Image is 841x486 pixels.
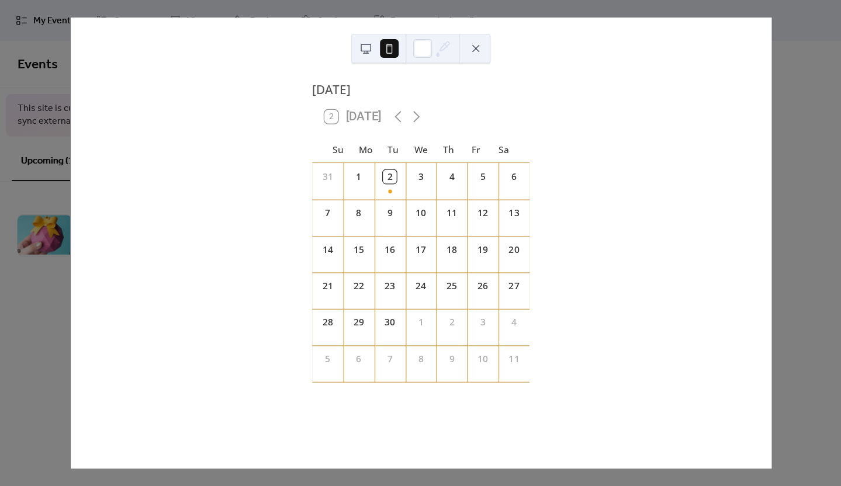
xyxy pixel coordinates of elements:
div: 3 [414,170,427,183]
div: 10 [476,352,489,366]
div: Tu [379,136,407,163]
div: 30 [383,315,396,329]
div: 15 [352,243,365,256]
div: Mo [352,136,379,163]
div: 20 [507,243,521,256]
div: 26 [476,279,489,293]
div: 3 [476,315,489,329]
div: We [407,136,434,163]
div: 25 [445,279,458,293]
div: 21 [321,279,334,293]
div: 7 [321,206,334,220]
div: 19 [476,243,489,256]
div: 8 [414,352,427,366]
div: 5 [321,352,334,366]
div: 29 [352,315,365,329]
div: 11 [507,352,521,366]
div: Th [435,136,462,163]
div: 8 [352,206,365,220]
div: [DATE] [312,80,529,98]
div: 16 [383,243,396,256]
div: Sa [490,136,517,163]
div: 24 [414,279,427,293]
div: Su [324,136,352,163]
div: 6 [507,170,521,183]
div: 9 [445,352,458,366]
div: 12 [476,206,489,220]
div: 27 [507,279,521,293]
div: 22 [352,279,365,293]
div: 23 [383,279,396,293]
div: 13 [507,206,521,220]
div: 10 [414,206,427,220]
div: 2 [445,315,458,329]
div: 1 [414,315,427,329]
div: 2 [383,170,396,183]
div: Fr [462,136,490,163]
div: 4 [507,315,521,329]
div: 14 [321,243,334,256]
div: 17 [414,243,427,256]
div: 11 [445,206,458,220]
div: 28 [321,315,334,329]
div: 4 [445,170,458,183]
div: 5 [476,170,489,183]
div: 31 [321,170,334,183]
div: 7 [383,352,396,366]
div: 9 [383,206,396,220]
div: 1 [352,170,365,183]
div: 18 [445,243,458,256]
div: 6 [352,352,365,366]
